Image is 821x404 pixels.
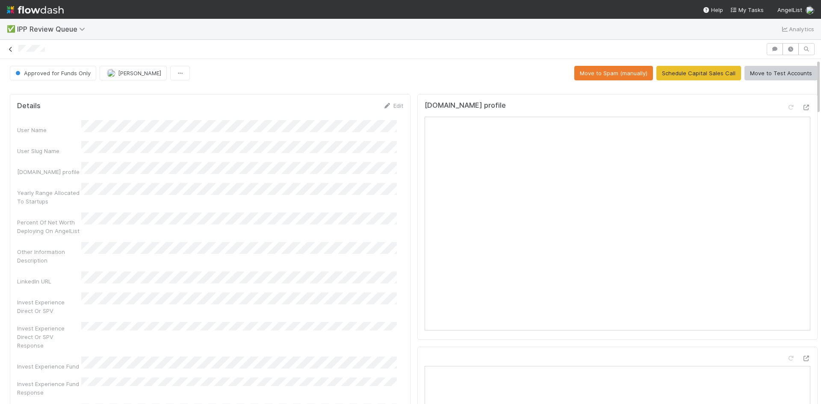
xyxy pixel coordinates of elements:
[425,101,506,110] h5: [DOMAIN_NAME] profile
[118,70,161,77] span: [PERSON_NAME]
[17,380,81,397] div: Invest Experience Fund Response
[17,189,81,206] div: Yearly Range Allocated To Startups
[703,6,723,14] div: Help
[744,66,818,80] button: Move to Test Accounts
[17,248,81,265] div: Other Information Description
[17,147,81,155] div: User Slug Name
[17,298,81,315] div: Invest Experience Direct Or SPV
[100,66,167,80] button: [PERSON_NAME]
[107,69,115,77] img: avatar_0c8687a4-28be-40e9-aba5-f69283dcd0e7.png
[777,6,802,13] span: AngelList
[806,6,814,15] img: avatar_0c8687a4-28be-40e9-aba5-f69283dcd0e7.png
[17,25,89,33] span: IPP Review Queue
[383,102,403,109] a: Edit
[656,66,741,80] button: Schedule Capital Sales Call
[17,362,81,371] div: Invest Experience Fund
[14,70,91,77] span: Approved for Funds Only
[780,24,814,34] a: Analytics
[7,3,64,17] img: logo-inverted-e16ddd16eac7371096b0.svg
[730,6,764,13] span: My Tasks
[730,6,764,14] a: My Tasks
[17,102,41,110] h5: Details
[574,66,653,80] button: Move to Spam (manually)
[17,324,81,350] div: Invest Experience Direct Or SPV Response
[17,168,81,176] div: [DOMAIN_NAME] profile
[10,66,96,80] button: Approved for Funds Only
[17,126,81,134] div: User Name
[17,218,81,235] div: Percent Of Net Worth Deploying On AngelList
[17,277,81,286] div: LinkedIn URL
[7,25,15,32] span: ✅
